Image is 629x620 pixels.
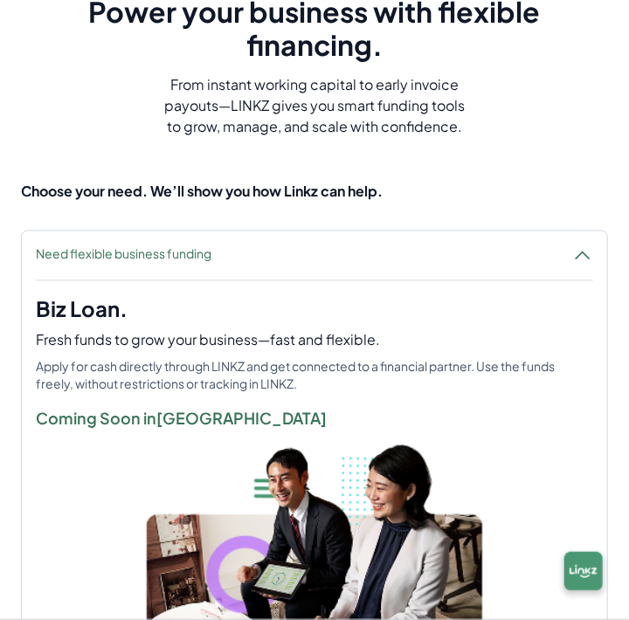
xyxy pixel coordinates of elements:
[21,182,608,203] p: Choose your need. We’ll show you how Linkz can help.
[36,358,593,393] p: Apply for cash directly through LINKZ and get connected to a financial partner. Use the funds fre...
[36,330,380,351] h5: Fresh funds to grow your business—fast and flexible.
[36,295,128,323] h4: Biz Loan.
[556,547,612,603] img: chatbox-logo
[22,231,607,280] button: Need flexible business funding
[36,407,327,431] p: Coming Soon in [GEOGRAPHIC_DATA]
[162,75,467,138] p: From instant working capital to early invoice payouts—LINKZ gives you smart funding tools to grow...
